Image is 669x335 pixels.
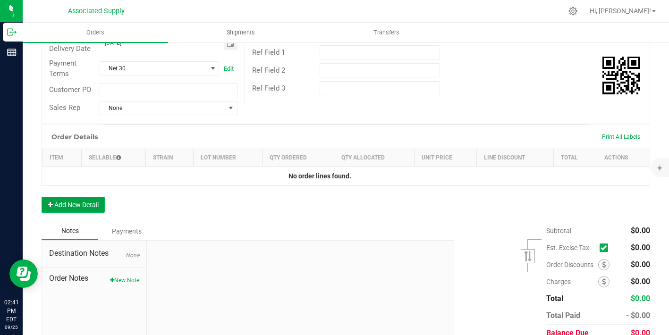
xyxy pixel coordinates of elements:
a: Transfers [313,23,459,42]
div: Notes [42,222,98,240]
span: Subtotal [546,227,571,234]
a: Orders [23,23,168,42]
th: Line Discount [477,149,554,166]
th: Qty Ordered [263,149,334,166]
span: Print All Labels [602,134,640,140]
span: Net 30 [100,62,207,75]
span: Ref Field 3 [252,84,285,92]
span: Hi, [PERSON_NAME]! [590,7,651,15]
th: Unit Price [414,149,476,166]
span: None [126,252,139,259]
button: New Note [110,276,139,285]
span: Customer PO [49,85,91,94]
span: Order Notes [49,273,139,284]
span: $0.00 [631,243,650,252]
span: Est. Excise Tax [546,244,596,251]
p: 09/25 [4,324,18,331]
th: Sellable [81,149,146,166]
span: Transfers [361,28,412,37]
img: Scan me! [602,57,640,94]
span: Destination Notes [49,248,139,259]
p: 02:41 PM EDT [4,298,18,324]
strong: No order lines found. [288,172,351,180]
inline-svg: Outbound [7,27,17,37]
h1: Order Details [51,133,98,141]
th: Qty Allocated [334,149,415,166]
th: Strain [146,149,194,166]
span: Calculate excise tax [600,241,612,254]
span: None [100,101,225,115]
span: Payment Terms [49,59,76,78]
span: Associated Supply [68,7,125,15]
span: $0.00 [631,294,650,303]
th: Actions [597,149,650,166]
span: Ref Field 2 [252,66,285,75]
button: Add New Detail [42,197,105,213]
qrcode: 00000301 [602,57,640,94]
span: Orders [74,28,117,37]
a: Shipments [168,23,313,42]
div: Payments [98,223,155,240]
th: Item [42,149,82,166]
span: Order Discounts [546,261,598,268]
a: Edit [224,65,234,72]
span: Total Paid [546,311,580,320]
div: Manage settings [567,7,579,16]
inline-svg: Reports [7,48,17,57]
span: Shipments [214,28,268,37]
th: Lot Number [194,149,263,166]
span: $0.00 [631,226,650,235]
th: Total [553,149,597,166]
span: Sales Rep [49,103,80,112]
span: Toggle calendar [224,37,237,50]
span: Charges [546,278,598,285]
span: - $0.00 [626,311,650,320]
span: Ref Field 1 [252,48,285,57]
span: $0.00 [631,277,650,286]
span: Total [546,294,563,303]
span: $0.00 [631,260,650,269]
iframe: Resource center [9,260,38,288]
